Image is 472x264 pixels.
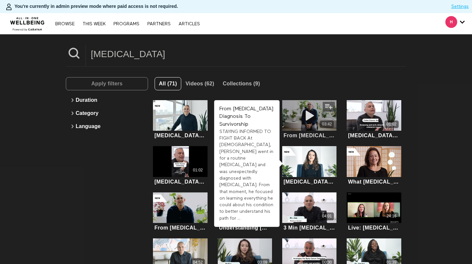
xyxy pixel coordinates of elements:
[86,45,406,63] input: Search
[79,22,109,26] a: THIS WEEK
[347,146,401,186] a: What Cancer Taught Me About LivingWhat [MEDICAL_DATA] Taught Me About Living
[52,22,78,26] a: Browse
[223,81,260,86] span: Collections (9)
[348,132,400,139] div: [MEDICAL_DATA] Screening (Highlight)
[440,13,470,34] div: Secondary
[153,100,208,140] a: Cancer Detection & Awareness[MEDICAL_DATA] Detection & Awareness
[219,128,274,222] div: STAYING INFORMED TO FIGHT BACK At [DEMOGRAPHIC_DATA], [PERSON_NAME] went in for a routine [MEDICA...
[322,121,332,127] div: 03:42
[175,22,203,26] a: ARTICLES
[323,102,335,112] button: Add to my list
[284,179,335,185] div: [MEDICAL_DATA] Prevention
[284,132,335,139] div: From [MEDICAL_DATA] Diagnosis To Survivorship
[322,213,332,219] div: 04:01
[181,77,218,90] button: Videos (62)
[154,179,206,185] div: [MEDICAL_DATA] Screening (Highlight 9x16)
[282,146,337,186] a: Skin Cancer Prevention[MEDICAL_DATA] Prevention
[193,167,203,173] div: 01:02
[386,121,396,127] div: 01:02
[282,192,337,232] a: 3 Min Cancer Screenings & Early Detection04:013 Min [MEDICAL_DATA] Screenings & Early Detection
[155,77,181,90] button: All (71)
[218,77,264,90] button: Collections (9)
[284,225,335,231] div: 3 Min [MEDICAL_DATA] Screenings & Early Detection
[110,22,143,26] a: PROGRAMS
[144,22,174,26] a: PARTNERS
[69,120,145,133] button: Language
[451,3,469,10] a: Settings
[5,3,13,11] img: person-bdfc0eaa9744423c596e6e1c01710c89950b1dff7c83b5d61d716cfd8139584f.svg
[154,132,206,139] div: [MEDICAL_DATA] Detection & Awareness
[347,192,401,232] a: Live: Breast Cancer Awareness24:16Live: [MEDICAL_DATA] Awareness
[348,179,400,185] div: What [MEDICAL_DATA] Taught Me About Living
[154,225,206,231] div: From [MEDICAL_DATA] Diagnosis To Survivorship
[153,192,208,232] a: From Cancer Diagnosis To SurvivorshipFrom [MEDICAL_DATA] Diagnosis To Survivorship
[347,100,401,140] a: Colon Cancer Screening (Highlight)01:02[MEDICAL_DATA] Screening (Highlight)
[386,213,396,219] div: 24:16
[219,225,271,231] div: Understanding [MEDICAL_DATA] & The Types (Highlight)
[153,146,208,186] a: Colon Cancer Screening (Highlight 9x16)01:02[MEDICAL_DATA] Screening (Highlight 9x16)
[348,225,400,231] div: Live: [MEDICAL_DATA] Awareness
[159,81,177,86] span: All (71)
[282,100,337,140] a: From Cancer Diagnosis To Survivorship03:42From [MEDICAL_DATA] Diagnosis To Survivorship
[8,12,47,32] img: CARAVAN
[219,106,273,127] strong: From [MEDICAL_DATA] Diagnosis To Survivorship
[186,81,214,86] span: Videos (62)
[69,94,145,107] button: Duration
[52,20,203,27] nav: Primary
[69,107,145,120] button: Category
